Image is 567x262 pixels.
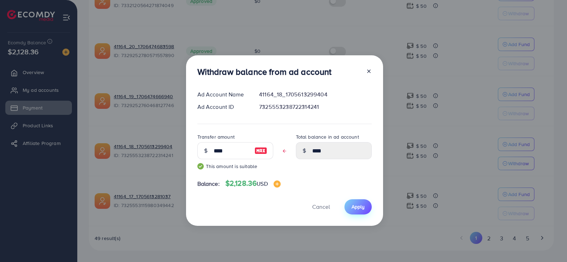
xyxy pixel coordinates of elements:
small: This amount is suitable [197,163,273,170]
h4: $2,128.36 [225,179,281,188]
div: Ad Account Name [192,90,254,99]
div: 41164_18_1705613299404 [253,90,377,99]
img: image [254,146,267,155]
h3: Withdraw balance from ad account [197,67,332,77]
label: Total balance in ad account [296,133,359,140]
div: 7325553238722314241 [253,103,377,111]
img: guide [197,163,204,169]
span: USD [257,180,268,188]
span: Cancel [312,203,330,211]
img: image [274,180,281,188]
span: Balance: [197,180,220,188]
label: Transfer amount [197,133,235,140]
iframe: Chat [537,230,562,257]
button: Apply [344,199,372,214]
div: Ad Account ID [192,103,254,111]
button: Cancel [303,199,339,214]
span: Apply [352,203,365,210]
